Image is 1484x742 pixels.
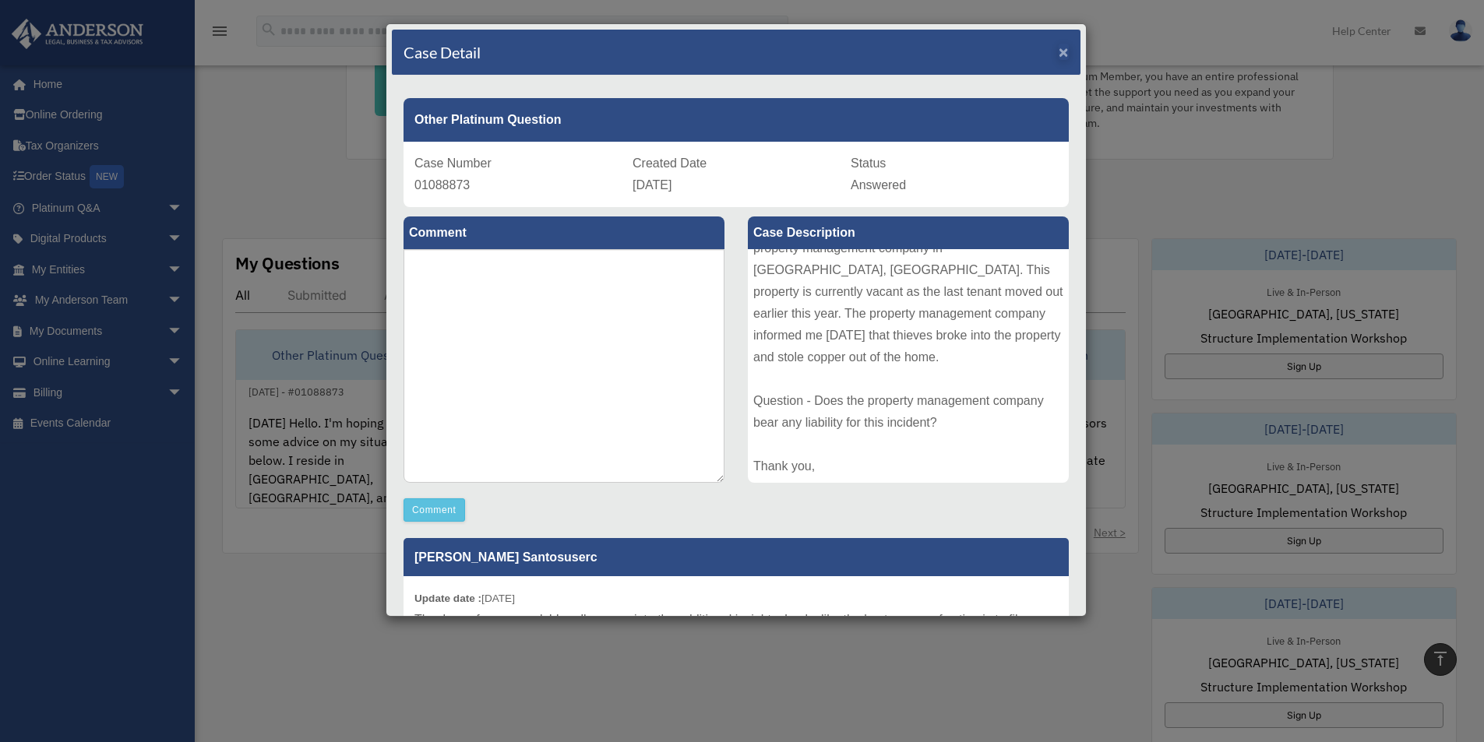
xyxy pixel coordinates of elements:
span: Case Number [414,156,492,170]
span: Status [851,156,886,170]
p: [PERSON_NAME] Santosuserc [404,538,1069,576]
span: [DATE] [633,178,672,192]
h4: Case Detail [404,41,481,63]
b: Update date : [414,593,481,604]
button: Comment [404,498,465,522]
label: Case Description [748,216,1069,249]
span: Answered [851,178,906,192]
span: × [1059,43,1069,61]
span: 01088873 [414,178,470,192]
div: [DATE] Hello. I'm hoping to get some advice on my situation below. I reside in [GEOGRAPHIC_DATA],... [748,249,1069,483]
span: Created Date [633,156,707,170]
small: [DATE] [414,593,515,604]
label: Comment [404,216,724,249]
p: Thank you for your reply! I really appreciate the additional insights. Looks like the best course... [414,609,1058,652]
button: Close [1059,44,1069,60]
div: Other Platinum Question [404,98,1069,142]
